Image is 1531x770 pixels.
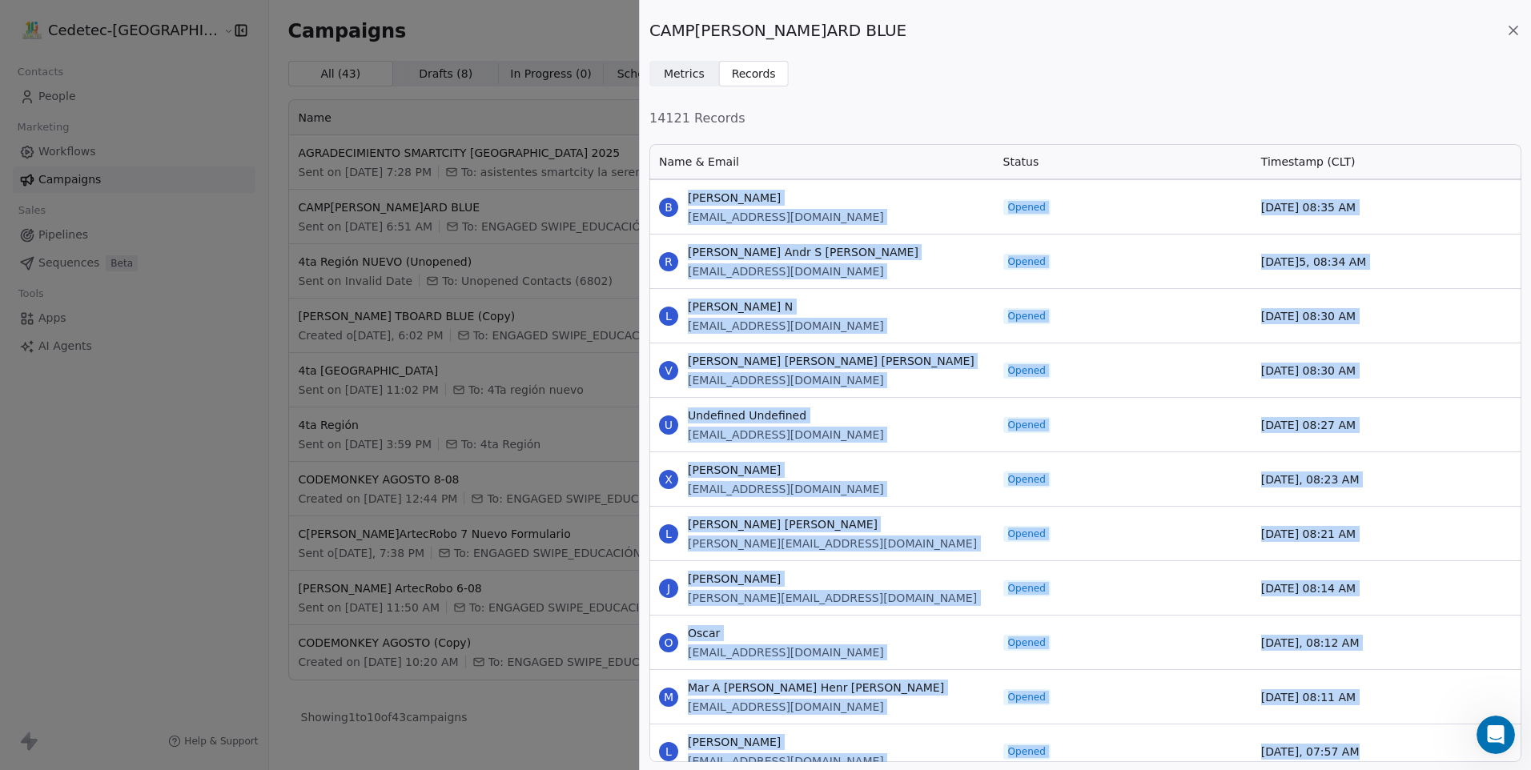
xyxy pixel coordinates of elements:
[275,518,300,543] button: Send a message…
[659,307,678,326] span: L
[1261,689,1356,705] span: [DATE] 08:11 AM
[688,263,918,279] span: [EMAIL_ADDRESS][DOMAIN_NAME]
[26,331,250,379] div: The team is made aware of the implementation, and I will get back to you with an update on it.
[13,401,307,423] div: [DATE]
[1008,745,1046,758] span: Opened
[1477,716,1515,754] iframe: Intercom live chat
[1008,255,1046,268] span: Opened
[78,8,182,20] h1: [PERSON_NAME]
[688,209,884,225] span: [EMAIL_ADDRESS][DOMAIN_NAME]
[688,535,977,551] span: [PERSON_NAME][EMAIL_ADDRESS][DOMAIN_NAME]
[688,244,918,260] span: [PERSON_NAME] Andr S [PERSON_NAME]
[1261,744,1360,760] span: [DATE], 07:57 AM
[1008,364,1046,377] span: Opened
[659,742,678,761] span: L
[1261,417,1356,433] span: [DATE] 08:27 AM
[649,109,1521,128] span: 14121 Records
[1003,154,1039,170] span: Status
[26,284,250,300] div: Hi,
[659,633,678,652] span: O
[1008,691,1046,704] span: Opened
[688,299,884,315] span: [PERSON_NAME] N
[25,524,38,537] button: Emoji picker
[659,470,678,489] span: X
[688,699,944,715] span: [EMAIL_ADDRESS][DOMAIN_NAME]
[46,9,71,34] img: Profile image for Mrinal
[14,491,307,518] textarea: Message…
[1261,580,1356,596] span: [DATE] 08:14 AM
[688,644,884,660] span: [EMAIL_ADDRESS][DOMAIN_NAME]
[58,423,307,551] div: UFFFF AGAIN US MORE THAN N3 DAYS TO SEND A CAMPAIGN FREALLY WE DONT KNOW HAVE TO DO YOU Always ch...
[659,198,678,217] span: B
[688,571,977,587] span: [PERSON_NAME]
[1261,635,1360,651] span: [DATE], 08:12 AM
[659,154,739,170] span: Name & Email
[688,353,974,369] span: [PERSON_NAME] [PERSON_NAME] [PERSON_NAME]
[1008,636,1046,649] span: Opened
[688,427,884,443] span: [EMAIL_ADDRESS][DOMAIN_NAME]
[659,252,678,271] span: R
[13,423,307,553] div: Guillermo says…
[1261,308,1356,324] span: [DATE] 08:30 AM
[281,6,310,35] div: Close
[688,734,884,750] span: [PERSON_NAME]
[688,407,884,423] span: Undefined Undefined
[50,524,63,537] button: Gif picker
[10,6,41,37] button: go back
[1008,473,1046,486] span: Opened
[649,179,1521,764] div: grid
[688,753,884,769] span: [EMAIL_ADDRESS][DOMAIN_NAME]
[649,19,906,42] span: CAMP[PERSON_NAME]ARD BLUE
[1008,419,1046,431] span: Opened
[1261,254,1367,270] span: [DATE]5, 08:34 AM
[1261,199,1356,215] span: [DATE] 08:35 AM
[688,590,977,606] span: [PERSON_NAME][EMAIL_ADDRESS][DOMAIN_NAME]
[78,20,124,36] p: +1 other
[1008,527,1046,540] span: Opened
[1008,310,1046,323] span: Opened
[1008,582,1046,595] span: Opened
[70,432,295,542] div: UFFFF AGAIN US MORE THAN N3 DAYS TO SEND A CAMPAIGN FREALLY WE DONT KNOW HAVE TO DO YOU Always ch...
[251,6,281,37] button: Home
[688,462,884,478] span: [PERSON_NAME]
[688,318,884,334] span: [EMAIL_ADDRESS][DOMAIN_NAME]
[659,688,678,707] span: M
[1261,526,1356,542] span: [DATE] 08:21 AM
[13,275,307,401] div: Mrinal says…
[1261,363,1356,379] span: [DATE] 08:30 AM
[13,122,307,275] div: Guillermo says…
[688,372,974,388] span: [EMAIL_ADDRESS][DOMAIN_NAME]
[1261,154,1356,170] span: Timestamp (CLT)
[26,308,250,324] div: I understand.
[688,625,884,641] span: Oscar
[688,516,977,532] span: [PERSON_NAME] [PERSON_NAME]
[13,275,263,388] div: Hi,I understand.The team is made aware of the implementation, and I will get back to you with an ...
[688,481,884,497] span: [EMAIL_ADDRESS][DOMAIN_NAME]
[664,66,705,82] span: Metrics
[688,680,944,696] span: Mar A [PERSON_NAME] Henr [PERSON_NAME]
[1261,471,1360,487] span: [DATE], 08:23 AM
[659,524,678,543] span: L
[76,524,89,537] button: Upload attachment
[659,579,678,598] span: J
[659,415,678,435] span: U
[1008,201,1046,214] span: Opened
[659,361,678,380] span: V
[688,190,884,206] span: [PERSON_NAME]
